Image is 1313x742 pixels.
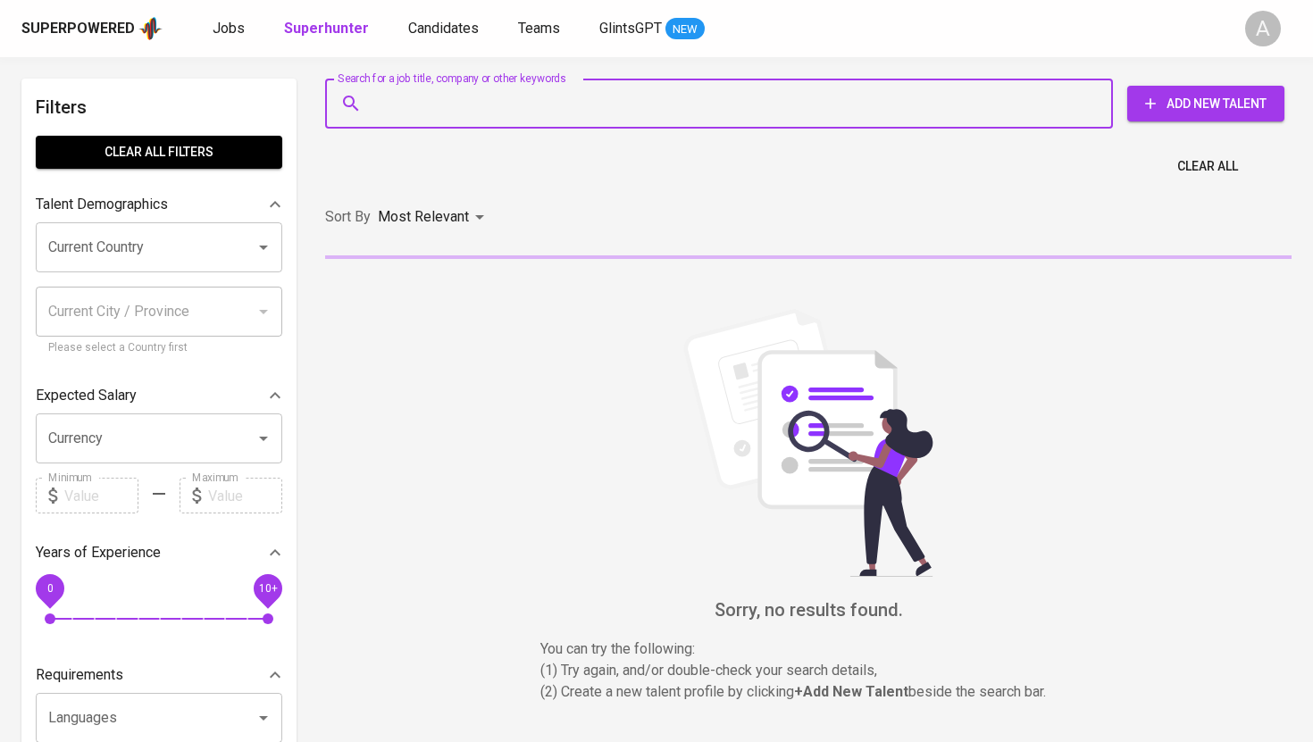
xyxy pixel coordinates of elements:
p: Requirements [36,664,123,686]
span: Teams [518,20,560,37]
div: A [1245,11,1281,46]
button: Open [251,235,276,260]
div: Expected Salary [36,378,282,413]
span: Clear All filters [50,141,268,163]
input: Value [64,478,138,513]
div: Years of Experience [36,535,282,571]
span: GlintsGPT [599,20,662,37]
button: Clear All [1170,150,1245,183]
p: (2) Create a new talent profile by clicking beside the search bar. [540,681,1076,703]
span: Add New Talent [1142,93,1270,115]
a: Jobs [213,18,248,40]
p: (1) Try again, and/or double-check your search details, [540,660,1076,681]
div: Requirements [36,657,282,693]
div: Most Relevant [378,201,490,234]
span: NEW [665,21,705,38]
p: Please select a Country first [48,339,270,357]
button: Open [251,426,276,451]
span: Candidates [408,20,479,37]
a: GlintsGPT NEW [599,18,705,40]
div: Superpowered [21,19,135,39]
p: Expected Salary [36,385,137,406]
a: Candidates [408,18,482,40]
div: Talent Demographics [36,187,282,222]
b: Superhunter [284,20,369,37]
span: 10+ [258,582,277,595]
h6: Filters [36,93,282,121]
a: Superpoweredapp logo [21,15,163,42]
button: Open [251,705,276,730]
h6: Sorry, no results found. [325,596,1292,624]
span: 0 [46,582,53,595]
a: Teams [518,18,564,40]
p: You can try the following : [540,638,1076,660]
b: + Add New Talent [794,683,908,700]
p: Most Relevant [378,206,469,228]
span: Jobs [213,20,245,37]
span: Clear All [1177,155,1238,178]
p: Talent Demographics [36,194,168,215]
img: app logo [138,15,163,42]
button: Clear All filters [36,136,282,169]
p: Sort By [325,206,371,228]
img: file_searching.svg [674,309,942,577]
button: Add New Talent [1127,86,1284,121]
p: Years of Experience [36,542,161,563]
a: Superhunter [284,18,372,40]
input: Value [208,478,282,513]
